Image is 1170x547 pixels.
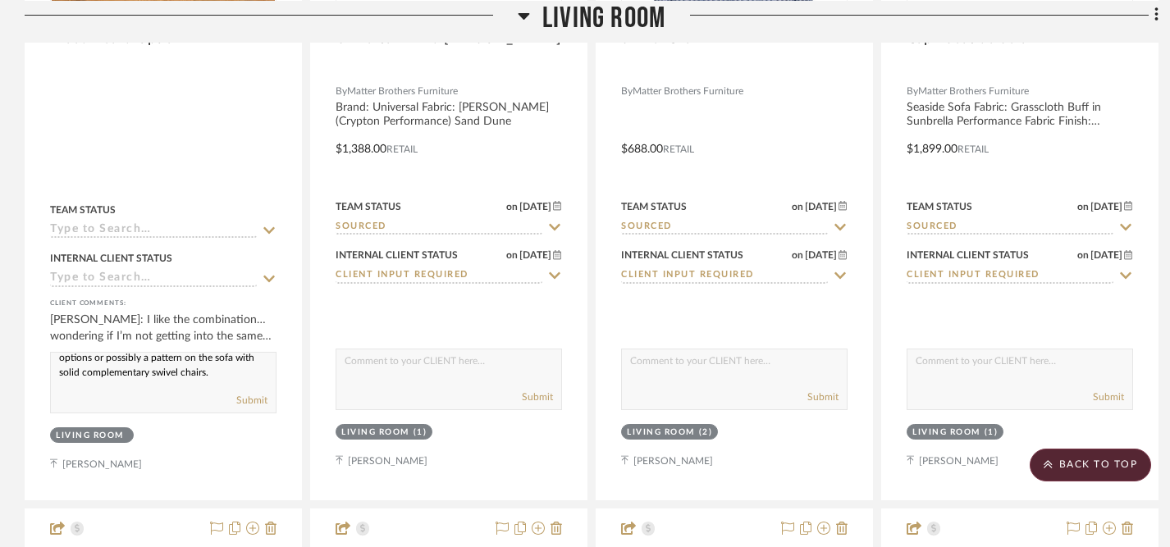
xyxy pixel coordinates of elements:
div: Internal Client Status [336,248,458,262]
input: Type to Search… [50,223,257,239]
span: on [506,250,518,260]
div: Living Room [341,426,409,439]
span: [DATE] [803,201,839,212]
span: on [1077,250,1089,260]
span: Matter Brothers Furniture [347,84,458,99]
span: By [907,84,918,99]
div: Living Room [912,426,980,439]
span: Matter Brothers Furniture [918,84,1029,99]
input: Type to Search… [907,220,1113,235]
div: Internal Client Status [907,248,1029,262]
div: (1) [985,426,999,439]
span: on [792,250,803,260]
span: on [792,202,803,212]
div: Living Room [56,430,124,442]
input: Type to Search… [336,268,542,284]
div: Team Status [621,199,687,214]
div: Team Status [907,199,972,214]
span: [DATE] [518,201,553,212]
div: (2) [699,426,713,439]
span: on [1077,202,1089,212]
div: Team Status [336,199,401,214]
span: Matter Brothers Furniture [633,84,743,99]
input: Type to Search… [621,220,828,235]
button: Submit [522,390,553,404]
div: Team Status [50,203,116,217]
span: [DATE] [1089,201,1124,212]
button: Submit [1093,390,1124,404]
span: By [336,84,347,99]
input: Type to Search… [907,268,1113,284]
scroll-to-top-button: BACK TO TOP [1030,449,1151,481]
button: Submit [807,390,839,404]
div: (1) [414,426,427,439]
span: By [621,84,633,99]
div: [PERSON_NAME]: I like the combination…wondering if I’m not getting into the same situation I had ... [50,312,277,344]
div: Internal Client Status [621,248,743,262]
span: on [506,202,518,212]
span: [DATE] [1089,249,1124,261]
div: Internal Client Status [50,251,172,266]
input: Type to Search… [621,268,828,284]
span: [DATE] [518,249,553,261]
input: Type to Search… [50,271,257,287]
div: Living Room [627,426,695,439]
button: Submit [236,393,267,408]
span: [DATE] [803,249,839,261]
input: Type to Search… [336,220,542,235]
